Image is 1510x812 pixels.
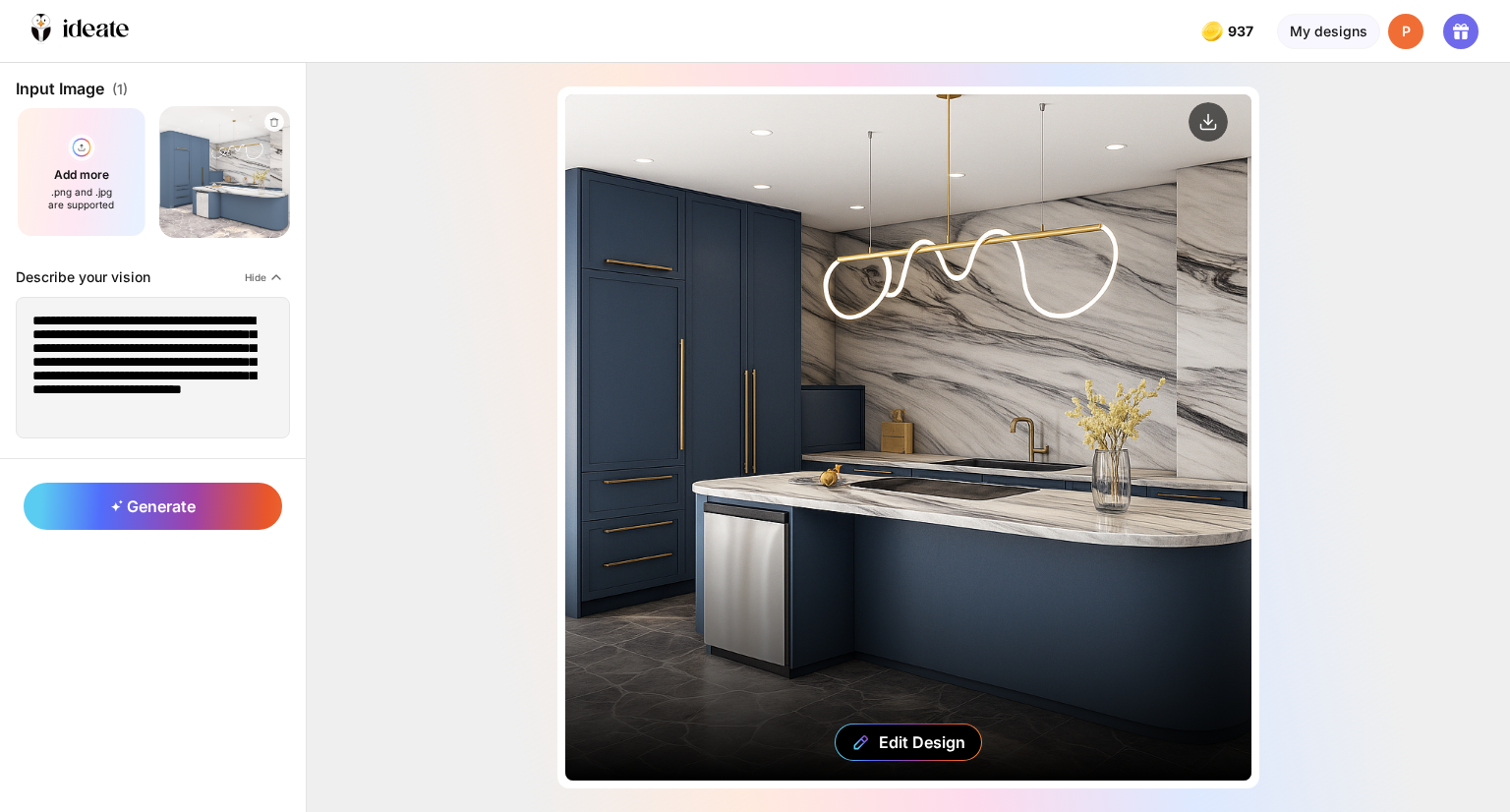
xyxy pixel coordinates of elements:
[1277,14,1380,49] div: My designs
[16,268,150,285] div: Describe your vision
[16,79,290,98] div: Input Image
[111,496,196,516] span: Generate
[245,271,266,283] span: Hide
[112,81,128,97] span: (1)
[879,732,965,752] div: Edit Design
[1228,24,1257,39] span: 937
[1388,14,1423,49] div: P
